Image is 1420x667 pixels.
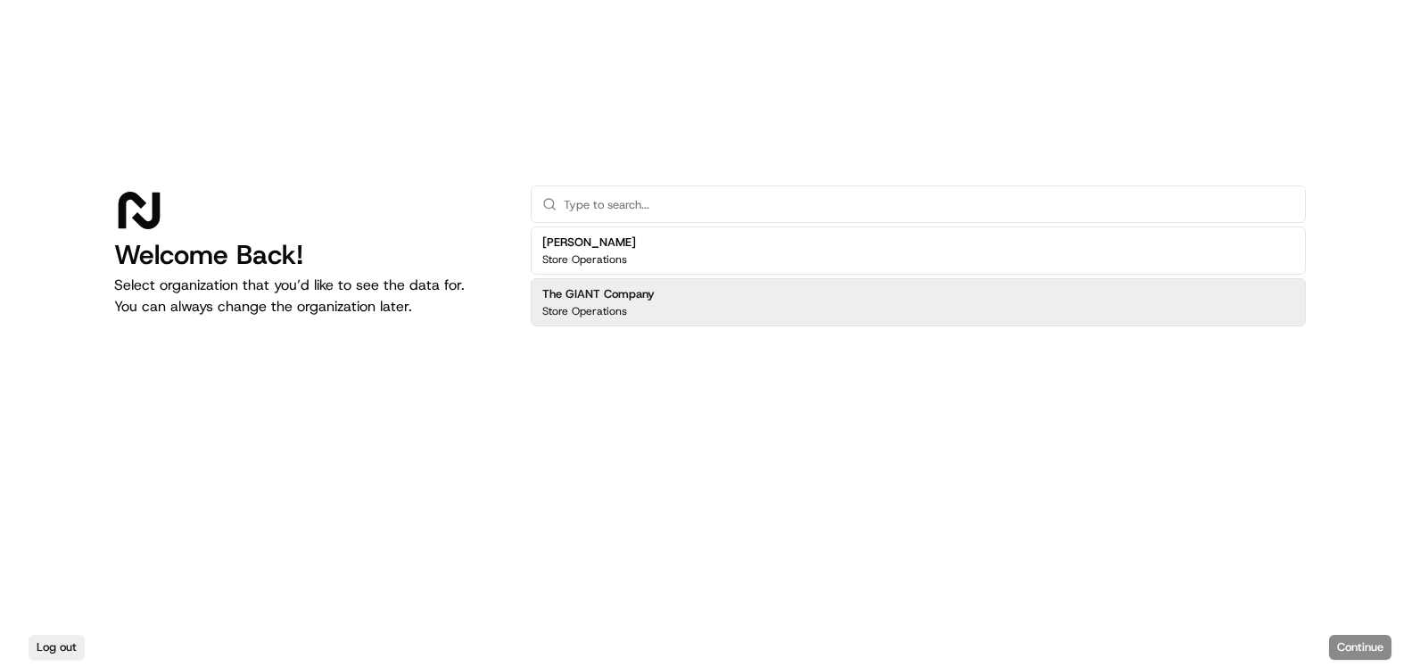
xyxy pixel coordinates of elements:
[542,304,627,318] p: Store Operations
[531,223,1306,330] div: Suggestions
[114,239,502,271] h1: Welcome Back!
[114,275,502,317] p: Select organization that you’d like to see the data for. You can always change the organization l...
[542,235,636,251] h2: [PERSON_NAME]
[542,252,627,267] p: Store Operations
[542,286,655,302] h2: The GIANT Company
[564,186,1294,222] input: Type to search...
[29,635,85,660] button: Log out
